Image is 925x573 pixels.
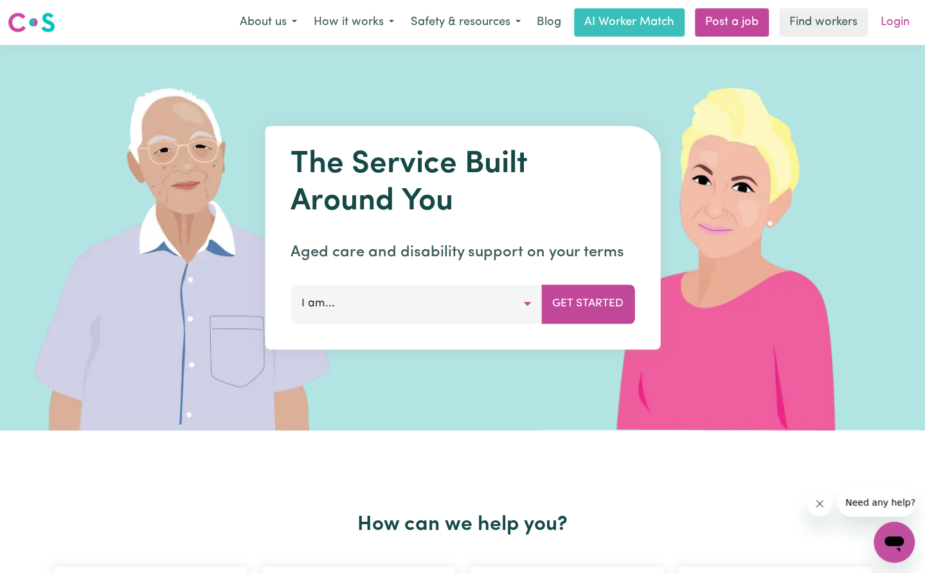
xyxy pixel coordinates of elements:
button: Get Started [541,285,634,323]
span: Need any help? [8,9,78,19]
button: Safety & resources [402,9,529,36]
a: Post a job [695,8,769,37]
p: Aged care and disability support on your terms [291,241,634,264]
iframe: Close message [807,491,832,516]
button: About us [231,9,305,36]
img: Careseekers logo [8,11,55,34]
iframe: Button to launch messaging window [874,522,915,563]
a: Find workers [779,8,868,37]
button: How it works [305,9,402,36]
h1: The Service Built Around You [291,146,634,220]
iframe: Message from company [838,488,915,516]
a: Login [873,8,917,37]
a: AI Worker Match [574,8,685,37]
h2: How can we help you? [46,513,879,537]
a: Careseekers logo [8,8,55,37]
a: Blog [529,8,569,37]
button: I am... [291,285,542,323]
